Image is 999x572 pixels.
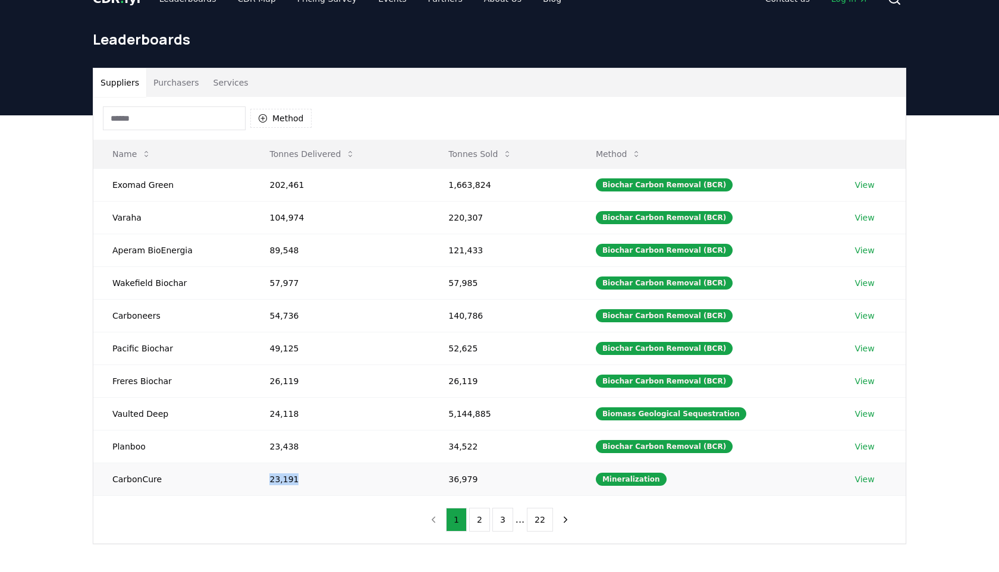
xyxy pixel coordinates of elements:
[855,212,874,224] a: View
[93,68,146,97] button: Suppliers
[429,266,577,299] td: 57,985
[596,178,733,191] div: Biochar Carbon Removal (BCR)
[93,364,250,397] td: Freres Biochar
[429,332,577,364] td: 52,625
[596,375,733,388] div: Biochar Carbon Removal (BCR)
[429,430,577,463] td: 34,522
[596,276,733,290] div: Biochar Carbon Removal (BCR)
[855,441,874,452] a: View
[429,397,577,430] td: 5,144,885
[250,168,429,201] td: 202,461
[250,364,429,397] td: 26,119
[429,364,577,397] td: 26,119
[250,463,429,495] td: 23,191
[596,244,733,257] div: Biochar Carbon Removal (BCR)
[429,463,577,495] td: 36,979
[146,68,206,97] button: Purchasers
[250,201,429,234] td: 104,974
[93,30,906,49] h1: Leaderboards
[469,508,490,532] button: 2
[206,68,256,97] button: Services
[855,179,874,191] a: View
[93,201,250,234] td: Varaha
[429,234,577,266] td: 121,433
[855,244,874,256] a: View
[250,332,429,364] td: 49,125
[596,309,733,322] div: Biochar Carbon Removal (BCR)
[596,473,667,486] div: Mineralization
[429,168,577,201] td: 1,663,824
[250,299,429,332] td: 54,736
[586,142,651,166] button: Method
[250,397,429,430] td: 24,118
[93,266,250,299] td: Wakefield Biochar
[855,408,874,420] a: View
[93,299,250,332] td: Carboneers
[93,397,250,430] td: Vaulted Deep
[596,407,746,420] div: Biomass Geological Sequestration
[855,342,874,354] a: View
[446,508,467,532] button: 1
[250,234,429,266] td: 89,548
[855,375,874,387] a: View
[855,473,874,485] a: View
[527,508,553,532] button: 22
[555,508,576,532] button: next page
[439,142,522,166] button: Tonnes Sold
[596,342,733,355] div: Biochar Carbon Removal (BCR)
[103,142,161,166] button: Name
[596,440,733,453] div: Biochar Carbon Removal (BCR)
[855,277,874,289] a: View
[429,299,577,332] td: 140,786
[93,332,250,364] td: Pacific Biochar
[260,142,365,166] button: Tonnes Delivered
[250,266,429,299] td: 57,977
[250,109,312,128] button: Method
[855,310,874,322] a: View
[93,168,250,201] td: Exomad Green
[250,430,429,463] td: 23,438
[93,430,250,463] td: Planboo
[93,234,250,266] td: Aperam BioEnergia
[596,211,733,224] div: Biochar Carbon Removal (BCR)
[516,513,524,527] li: ...
[429,201,577,234] td: 220,307
[93,463,250,495] td: CarbonCure
[492,508,513,532] button: 3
